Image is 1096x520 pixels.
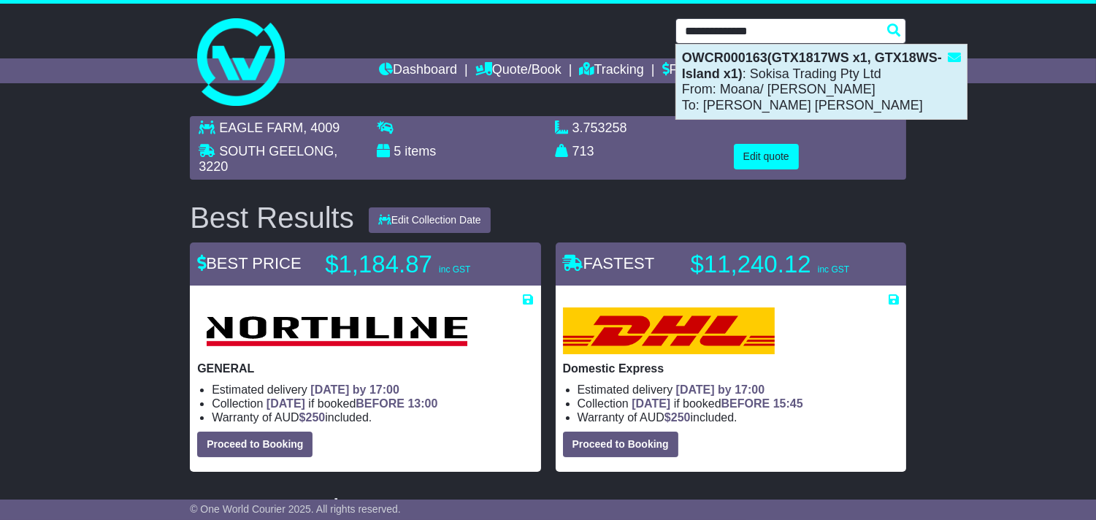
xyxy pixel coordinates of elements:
span: [DATE] [632,397,670,410]
span: $ [299,411,326,424]
strong: OWCR000163(GTX1817WS x1, GTX18WS-Island x1) [682,50,942,81]
button: Proceed to Booking [563,432,678,457]
span: BEST PRICE [197,254,301,272]
span: 5 [394,144,401,158]
span: , 4009 [303,121,340,135]
span: items [405,144,436,158]
img: DHL: Domestic Express [563,307,775,354]
span: 250 [671,411,691,424]
span: 3.753258 [572,121,627,135]
a: Financials [662,58,729,83]
a: Quote/Book [475,58,562,83]
span: FASTEST [563,254,655,272]
span: 13:00 [407,397,437,410]
span: if booked [632,397,802,410]
a: Tracking [580,58,644,83]
span: BEFORE [721,397,770,410]
span: 250 [306,411,326,424]
span: inc GST [818,264,849,275]
span: [DATE] [267,397,305,410]
button: Proceed to Booking [197,432,313,457]
span: EAGLE FARM [219,121,303,135]
li: Estimated delivery [578,383,899,397]
p: GENERAL [197,362,533,375]
span: 15:45 [773,397,803,410]
button: Edit Collection Date [369,207,491,233]
span: if booked [267,397,437,410]
div: : Sokisa Trading Pty Ltd From: Moana/ [PERSON_NAME] To: [PERSON_NAME] [PERSON_NAME] [676,45,967,119]
li: Warranty of AUD included. [212,410,533,424]
img: Northline Distribution: GENERAL [197,307,475,354]
span: © One World Courier 2025. All rights reserved. [190,503,401,515]
span: 713 [572,144,594,158]
p: Domestic Express [563,362,899,375]
li: Collection [578,397,899,410]
span: BEFORE [356,397,405,410]
a: Dashboard [379,58,457,83]
p: $11,240.12 [691,250,873,279]
span: $ [664,411,691,424]
span: inc GST [439,264,470,275]
span: , 3220 [199,144,337,175]
li: Warranty of AUD included. [578,410,899,424]
div: Best Results [183,202,361,234]
p: $1,184.87 [325,250,507,279]
li: Estimated delivery [212,383,533,397]
span: [DATE] by 17:00 [676,383,765,396]
li: Collection [212,397,533,410]
span: SOUTH GEELONG [219,144,334,158]
button: Edit quote [734,144,799,169]
span: [DATE] by 17:00 [310,383,399,396]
